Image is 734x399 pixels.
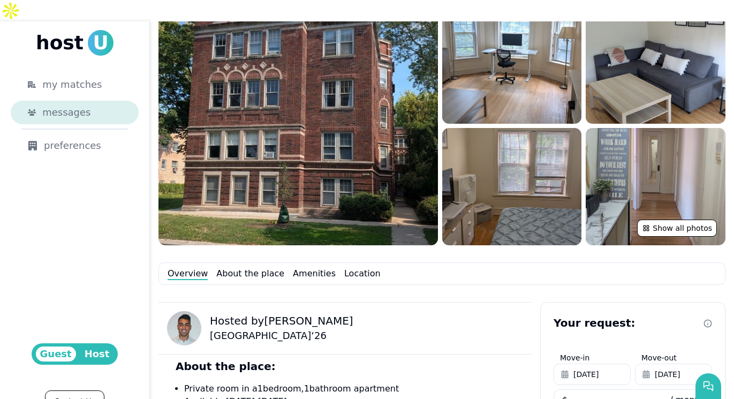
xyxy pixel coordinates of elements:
[167,311,201,345] img: Andrea De Arcangelis avatar
[554,352,631,364] label: Move-in
[293,267,336,280] a: Amenities
[80,347,114,362] span: Host
[42,77,102,92] span: my matches
[28,138,122,153] div: preferences
[11,73,139,96] a: my matches
[635,352,712,364] label: Move-out
[216,267,284,280] a: About the place
[655,369,680,380] span: [DATE]
[36,32,84,54] span: host
[637,220,717,237] button: Show all photos
[158,359,532,374] p: About the place:
[635,364,712,385] button: [DATE]
[168,267,208,280] a: Overview
[554,315,635,330] p: Your request:
[210,328,353,343] p: [GEOGRAPHIC_DATA] ‘ 26
[88,30,113,56] span: U
[554,364,631,385] button: [DATE]
[42,105,90,120] span: messages
[11,101,139,124] a: messages
[11,134,139,157] a: preferences
[184,382,532,395] li: Private room in a 1 bedroom, 1 bathroom apartment
[36,30,113,56] a: hostU
[344,267,381,280] a: Location
[210,313,353,328] p: Hosted by [PERSON_NAME]
[36,347,76,362] span: Guest
[573,369,599,380] span: [DATE]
